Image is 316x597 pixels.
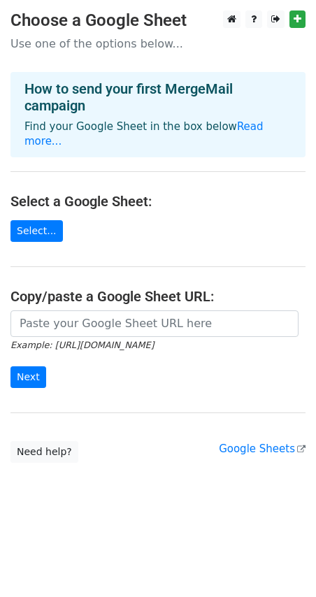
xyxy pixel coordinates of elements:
p: Find your Google Sheet in the box below [24,120,292,149]
a: Read more... [24,120,264,148]
small: Example: [URL][DOMAIN_NAME] [10,340,154,350]
a: Need help? [10,441,78,463]
input: Paste your Google Sheet URL here [10,310,299,337]
a: Google Sheets [219,443,306,455]
h4: Select a Google Sheet: [10,193,306,210]
input: Next [10,366,46,388]
a: Select... [10,220,63,242]
h4: How to send your first MergeMail campaign [24,80,292,114]
h4: Copy/paste a Google Sheet URL: [10,288,306,305]
h3: Choose a Google Sheet [10,10,306,31]
iframe: Chat Widget [246,530,316,597]
p: Use one of the options below... [10,36,306,51]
